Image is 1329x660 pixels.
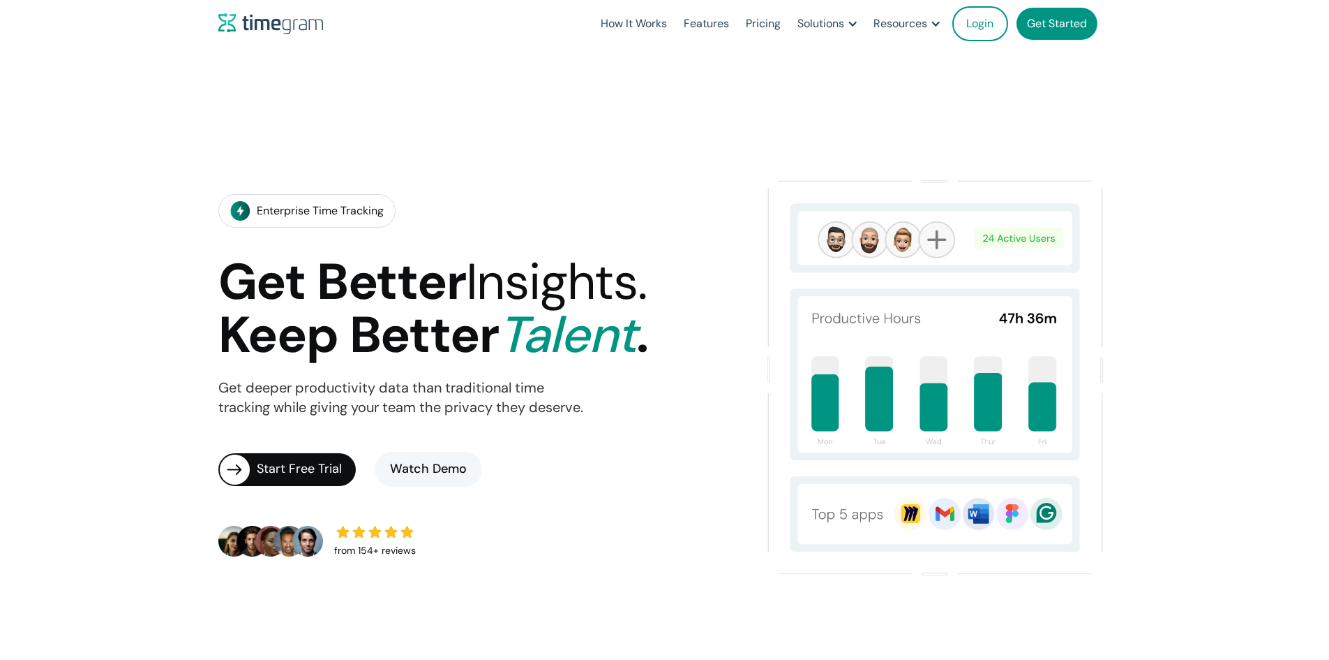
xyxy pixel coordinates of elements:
[218,256,648,362] h1: Get Better Keep Better .
[218,379,583,418] p: Get deeper productivity data than traditional time tracking while giving your team the privacy th...
[952,6,1008,41] a: Login
[1016,8,1097,40] a: Get Started
[498,302,636,367] span: Talent
[218,453,356,486] a: Start Free Trial
[466,249,647,314] span: Insights.
[257,460,356,479] div: Start Free Trial
[257,201,384,221] div: Enterprise Time Tracking
[797,14,844,34] div: Solutions
[334,541,416,561] div: from 154+ reviews
[873,14,927,34] div: Resources
[375,452,482,487] a: Watch Demo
